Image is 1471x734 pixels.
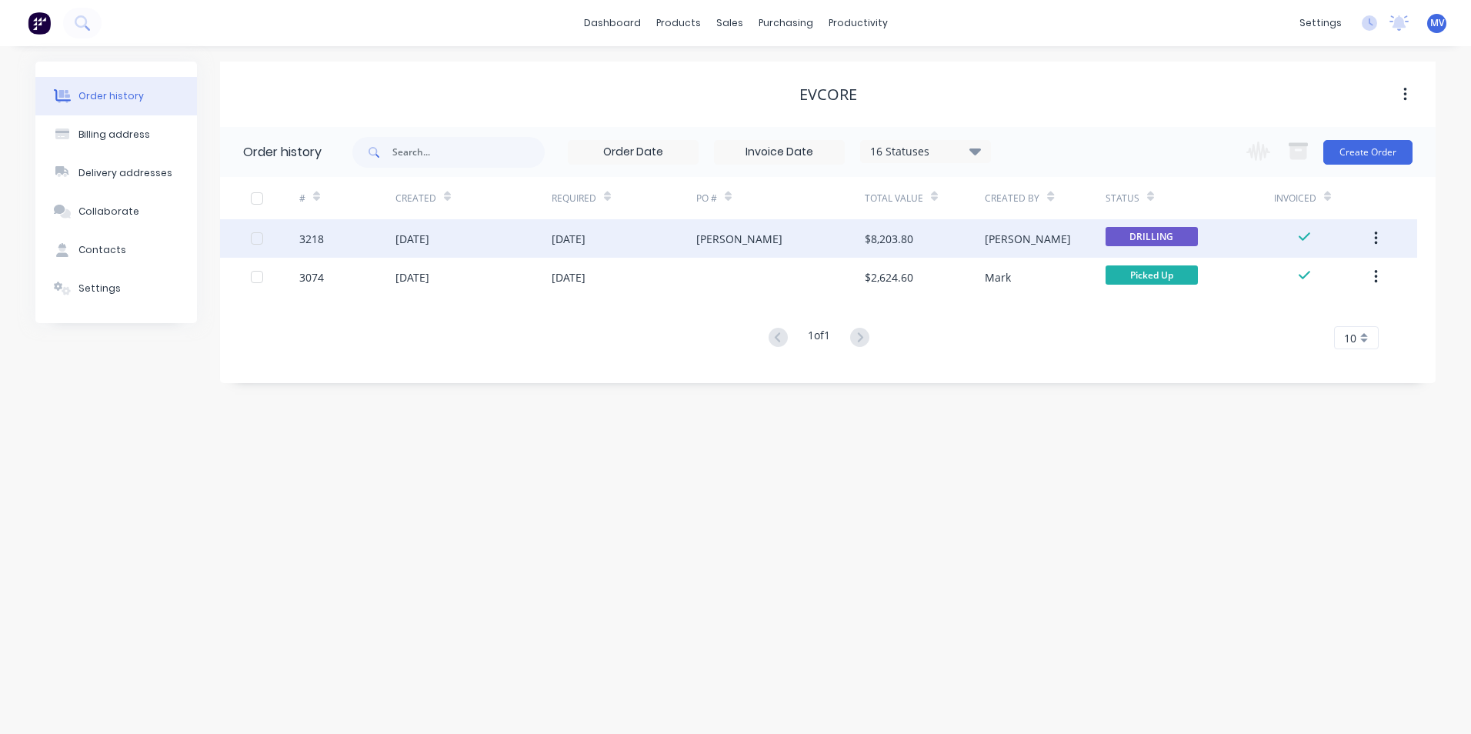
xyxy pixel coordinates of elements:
div: Created [395,192,436,205]
div: [PERSON_NAME] [696,231,782,247]
div: Required [552,177,696,219]
div: Collaborate [78,205,139,219]
div: Status [1106,177,1274,219]
div: Settings [78,282,121,295]
div: [DATE] [395,269,429,285]
input: Search... [392,137,545,168]
div: sales [709,12,751,35]
div: Mark [985,269,1011,285]
div: Evcore [799,85,857,104]
div: Required [552,192,596,205]
div: productivity [821,12,896,35]
button: Collaborate [35,192,197,231]
div: 1 of 1 [808,327,830,349]
div: Total Value [865,192,923,205]
button: Delivery addresses [35,154,197,192]
div: Status [1106,192,1139,205]
button: Billing address [35,115,197,154]
div: Created By [985,177,1105,219]
div: Invoiced [1274,177,1370,219]
div: 3218 [299,231,324,247]
div: Contacts [78,243,126,257]
button: Settings [35,269,197,308]
span: DRILLING [1106,227,1198,246]
div: [PERSON_NAME] [985,231,1071,247]
div: 3074 [299,269,324,285]
div: Total Value [865,177,985,219]
a: dashboard [576,12,649,35]
div: Order history [243,143,322,162]
img: Factory [28,12,51,35]
button: Contacts [35,231,197,269]
div: $8,203.80 [865,231,913,247]
div: [DATE] [552,231,585,247]
div: # [299,192,305,205]
div: settings [1292,12,1349,35]
div: [DATE] [395,231,429,247]
div: Created [395,177,552,219]
span: Picked Up [1106,265,1198,285]
div: $2,624.60 [865,269,913,285]
div: Order history [78,89,144,103]
div: PO # [696,177,865,219]
div: purchasing [751,12,821,35]
div: PO # [696,192,717,205]
div: Billing address [78,128,150,142]
div: 16 Statuses [861,143,990,160]
div: [DATE] [552,269,585,285]
div: Delivery addresses [78,166,172,180]
input: Order Date [569,141,698,164]
div: Created By [985,192,1039,205]
span: MV [1430,16,1444,30]
div: Invoiced [1274,192,1316,205]
button: Order history [35,77,197,115]
span: 10 [1344,330,1356,346]
button: Create Order [1323,140,1413,165]
input: Invoice Date [715,141,844,164]
div: products [649,12,709,35]
div: # [299,177,395,219]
